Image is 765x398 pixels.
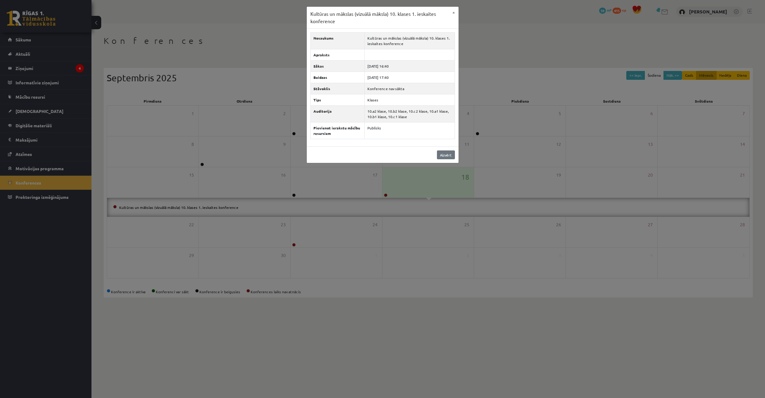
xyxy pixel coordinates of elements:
th: Tips [310,94,364,106]
th: Beidzas [310,72,364,83]
th: Auditorija [310,106,364,122]
th: Pievienot ierakstu mācību resursiem [310,122,364,139]
td: [DATE] 17:40 [364,72,455,83]
td: Konference nav sākta [364,83,455,94]
th: Apraksts [310,49,364,61]
td: Kultūras un mākslas (vizuālā māksla) 10. klases 1. ieskaites konference [364,33,455,49]
th: Sākas [310,61,364,72]
th: Stāvoklis [310,83,364,94]
h3: Kultūras un mākslas (vizuālā māksla) 10. klases 1. ieskaites konference [310,10,449,25]
td: Publisks [364,122,455,139]
td: Klases [364,94,455,106]
a: Aizvērt [437,150,455,159]
td: 10.a2 klase, 10.b2 klase, 10.c2 klase, 10.a1 klase, 10.b1 klase, 10.c1 klase [364,106,455,122]
th: Nosaukums [310,33,364,49]
td: [DATE] 16:40 [364,61,455,72]
button: × [449,7,459,18]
